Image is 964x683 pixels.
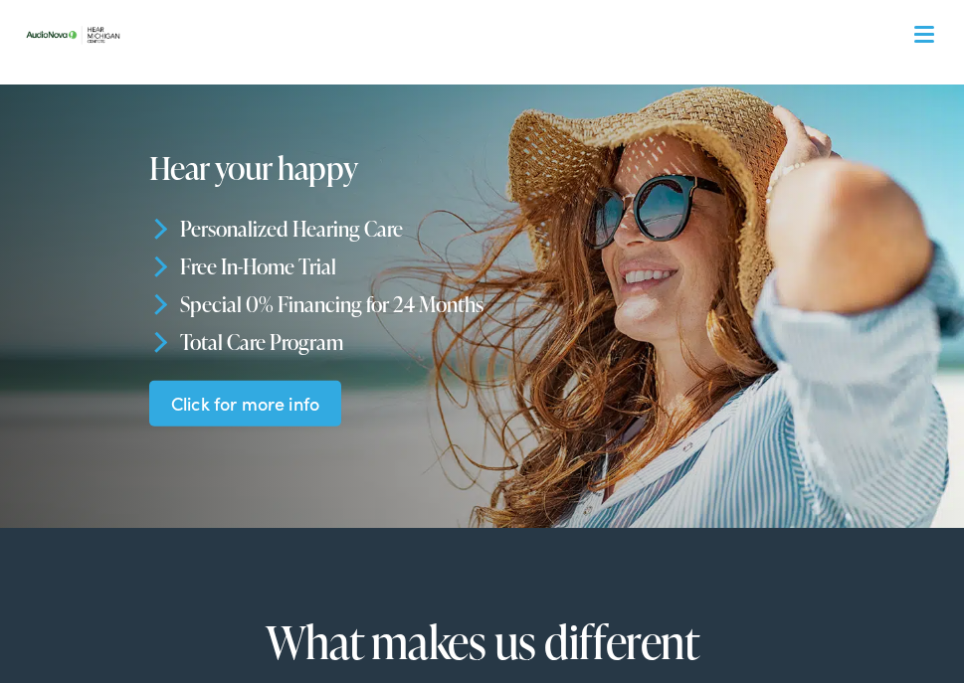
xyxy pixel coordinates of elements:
a: What We Offer [34,80,944,141]
li: Total Care Program [149,323,824,361]
a: Click for more info [149,380,341,427]
li: Personalized Hearing Care [149,210,824,248]
h1: Hear your happy [149,150,468,185]
h2: What makes us different [98,617,865,667]
li: Special 0% Financing for 24 Months [149,285,824,323]
li: Free In-Home Trial [149,248,824,285]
